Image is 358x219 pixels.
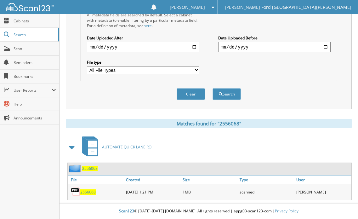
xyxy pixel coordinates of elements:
span: Help [14,101,56,107]
span: User Reports [14,88,52,93]
label: Date Uploaded Before [218,35,331,41]
div: All metadata fields are searched by default. Select a cabinet with metadata to enable filtering b... [87,12,199,28]
a: File [68,176,124,184]
button: Search [213,88,241,100]
a: AUTOMATE QUICK LANE RO [78,135,151,159]
span: Reminders [14,60,56,65]
a: Type [238,176,295,184]
label: Date Uploaded After [87,35,199,41]
label: File type [87,60,199,65]
span: Search [14,32,55,37]
a: Privacy Policy [275,208,298,214]
span: Scan [14,46,56,51]
span: [PERSON_NAME] Ford [GEOGRAPHIC_DATA][PERSON_NAME] [225,5,351,9]
a: Size [181,176,238,184]
a: User [295,176,351,184]
div: Matches found for "2556068" [66,119,352,128]
span: AUTOMATE QUICK LANE RO [102,144,151,150]
span: Cabinets [14,18,56,24]
span: [PERSON_NAME] [170,5,205,9]
div: 1MB [181,186,238,198]
img: scan123-logo-white.svg [6,3,54,11]
img: PDF.png [71,187,80,197]
button: Clear [177,88,205,100]
div: scanned [238,186,295,198]
img: folder2.png [69,164,82,172]
input: start [87,42,199,52]
iframe: Chat Widget [327,189,358,219]
div: [PERSON_NAME] [295,186,351,198]
input: end [218,42,331,52]
a: 2556068 [80,189,96,195]
div: [DATE] 1:21 PM [124,186,181,198]
a: Created [124,176,181,184]
a: 2556068 [82,166,98,171]
span: Announcements [14,115,56,121]
span: Bookmarks [14,74,56,79]
div: © [DATE]-[DATE] [DOMAIN_NAME]. All rights reserved | appg03-scan123-com | [60,204,358,219]
a: here [144,23,152,28]
span: Scan123 [119,208,134,214]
